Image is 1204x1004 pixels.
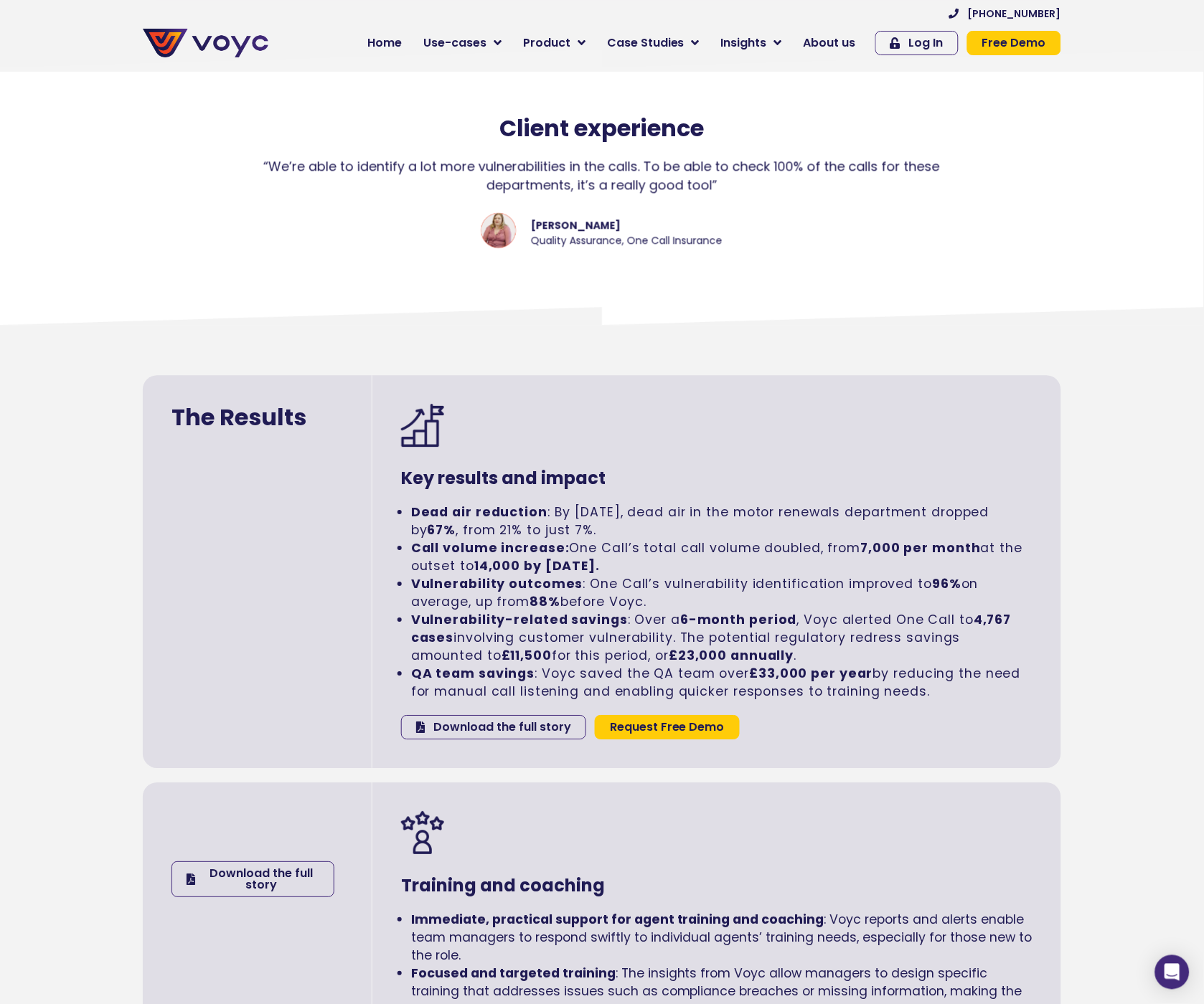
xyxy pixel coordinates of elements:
[401,811,444,854] img: Voyce happy clients
[861,539,982,557] strong: 7,000 per month
[982,37,1046,49] span: Free Demo
[411,911,824,928] strong: Immediate, practical support for agent training and coaching
[481,212,517,248] img: Hannah Tinsley
[968,9,1061,19] span: [PHONE_NUMBER]
[143,29,268,57] img: voyc-full-logo
[596,29,710,57] a: Case Studies
[721,34,767,52] span: Insights
[411,611,628,628] strong: Vulnerability-related savings
[411,911,1033,965] li: : Voyc reports and alerts enable team managers to respond swiftly to individual agents’ training ...
[1155,955,1190,990] div: Open Intercom Messenger
[474,557,600,574] strong: 14,000 by [DATE].
[502,647,552,664] strong: £11,500
[171,861,334,897] a: Download the full story
[804,34,856,52] span: About us
[411,665,1033,701] li: : Voyc saved the QA team over by reducing the need for manual call listening and enabling quicker...
[433,721,571,733] span: Download the full story
[680,611,797,628] strong: 6-month period
[171,404,343,431] h2: The Results
[367,34,402,52] span: Home
[710,29,793,57] a: Insights
[967,31,1061,55] a: Free Demo
[750,665,873,682] strong: £33,000 per year
[254,157,949,282] div: Slides
[512,29,596,57] a: Product
[411,611,1033,665] li: : Over a , Voyc alerted One Call to involving customer vulnerability. The potential regulatory re...
[411,539,1033,575] li: One Call’s total call volume doubled, from at the outset to
[401,715,586,739] a: Download the full story
[909,37,944,49] span: Log In
[401,876,1033,896] h3: Training and coaching
[411,503,1033,539] li: : By [DATE], dead air in the motor renewals department dropped by , from 21% to just 7%.
[607,34,685,52] span: Case Studies
[523,34,570,52] span: Product
[7,115,1197,142] h2: Client experience
[530,593,560,610] strong: 88%
[595,715,740,739] a: Request Free Demo
[411,503,547,521] strong: Dead air reduction
[401,468,1033,489] h3: Key results and impact
[401,404,444,447] img: Goal icon
[532,217,723,232] span: [PERSON_NAME]
[413,29,512,57] a: Use-cases
[949,9,1061,19] a: [PHONE_NUMBER]
[411,575,583,592] strong: Vulnerability outcomes
[423,34,486,52] span: Use-cases
[933,575,962,592] strong: 96%
[254,157,949,194] div: “We’re able to identify a lot more vulnerabilities in the calls. To be able to check 100% of the ...
[875,31,959,55] a: Log In
[793,29,867,57] a: About us
[428,521,456,539] strong: 67%
[411,965,616,982] strong: Focused and targeted training
[411,611,1012,646] strong: 4,767 cases
[669,647,794,664] strong: £23,000 annually
[532,232,723,247] span: Quality Assurance, One Call Insurance
[411,539,570,557] strong: Call volume increase:
[610,721,725,733] span: Request Free Demo
[204,868,319,891] span: Download the full story
[357,29,413,57] a: Home
[411,575,1033,611] li: : One Call’s vulnerability identification improved to on average, up from before Voyc.
[411,665,535,682] strong: QA team savings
